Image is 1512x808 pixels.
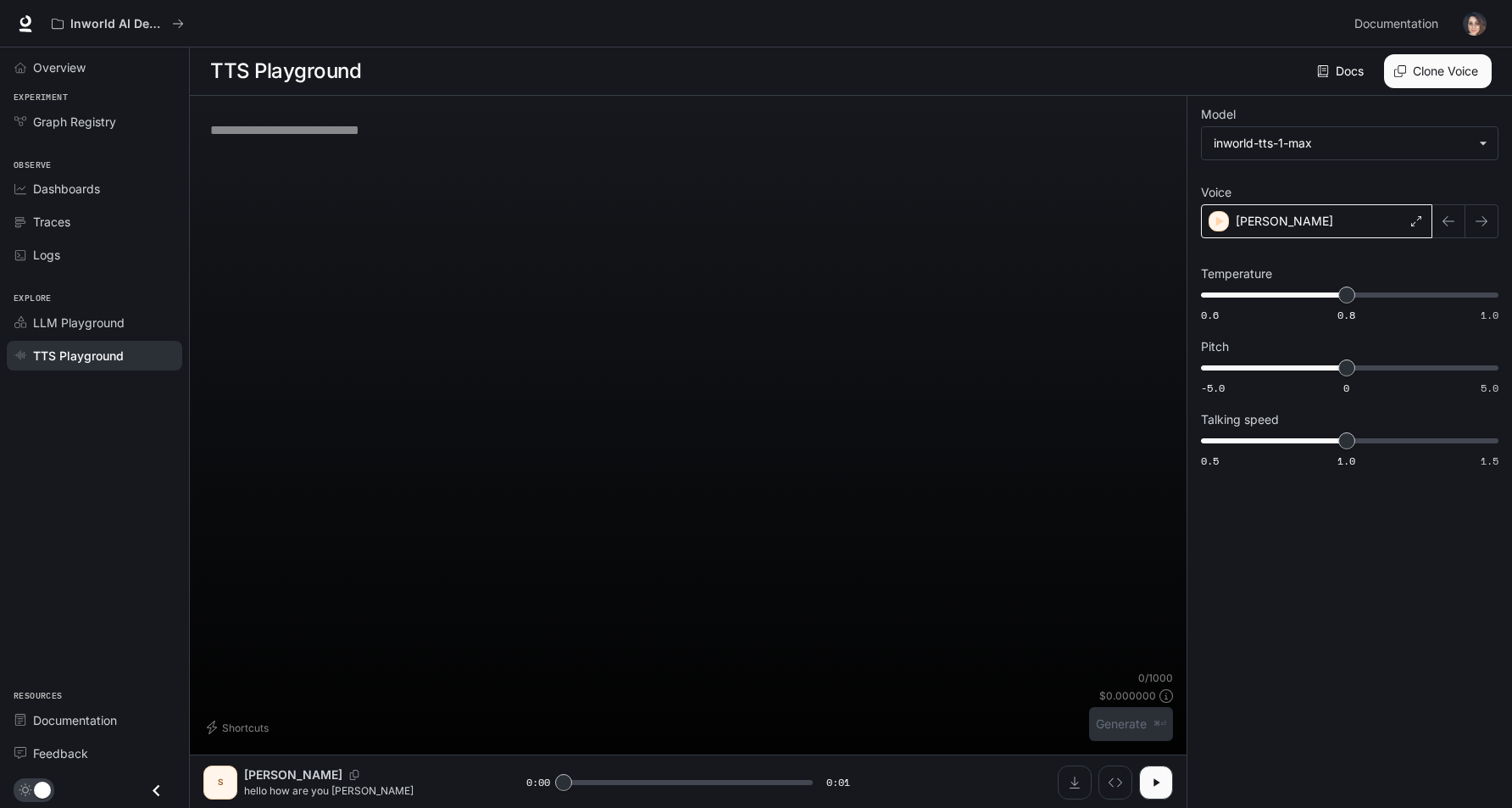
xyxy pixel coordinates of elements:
p: Talking speed [1201,414,1279,426]
span: Documentation [1354,14,1438,35]
span: LLM Playground [33,314,125,332]
span: Feedback [33,744,88,762]
span: Traces [33,213,70,231]
p: Model [1201,109,1236,120]
span: 0:01 [826,774,850,791]
h1: TTS Playground [210,54,361,88]
span: 0.8 [1337,308,1355,322]
a: Documentation [7,705,182,735]
p: Temperature [1201,268,1272,280]
p: 0 / 1000 [1138,671,1173,685]
span: 1.0 [1481,308,1498,322]
a: Docs [1314,54,1370,88]
a: Logs [7,240,182,270]
p: Pitch [1201,341,1229,353]
a: Traces [7,207,182,237]
span: Documentation [33,711,117,729]
button: Inspect [1098,766,1132,800]
button: Clone Voice [1384,54,1492,88]
button: Shortcuts [203,714,275,741]
a: Dashboards [7,174,182,203]
a: Overview [7,53,182,82]
div: S [207,769,234,796]
button: Close drawer [137,773,175,808]
button: All workspaces [44,7,192,41]
span: 0.5 [1201,454,1219,468]
span: 5.0 [1481,381,1498,395]
span: Graph Registry [33,113,116,131]
a: Documentation [1348,7,1451,41]
p: [PERSON_NAME] [244,766,342,783]
span: 0:00 [526,774,550,791]
p: $ 0.000000 [1099,688,1156,703]
span: 1.5 [1481,454,1498,468]
span: 0 [1343,381,1349,395]
p: Voice [1201,187,1231,198]
div: inworld-tts-1-max [1202,127,1498,159]
a: Graph Registry [7,107,182,137]
button: Download audio [1058,766,1092,800]
div: inworld-tts-1-max [1214,135,1470,152]
span: Dark mode toggle [34,780,51,799]
button: User avatar [1458,7,1492,41]
span: -5.0 [1201,381,1225,395]
img: User avatar [1463,12,1487,36]
button: Copy Voice ID [342,770,366,780]
p: [PERSON_NAME] [1236,213,1333,230]
span: Overview [33,59,86,76]
a: LLM Playground [7,308,182,337]
span: 1.0 [1337,454,1355,468]
a: Feedback [7,738,182,768]
span: Logs [33,246,60,264]
span: 0.6 [1201,308,1219,322]
a: TTS Playground [7,341,182,371]
p: Inworld AI Demos [70,17,165,31]
span: TTS Playground [33,347,124,365]
p: hello how are you [PERSON_NAME] [244,783,486,798]
span: Dashboards [33,180,100,198]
